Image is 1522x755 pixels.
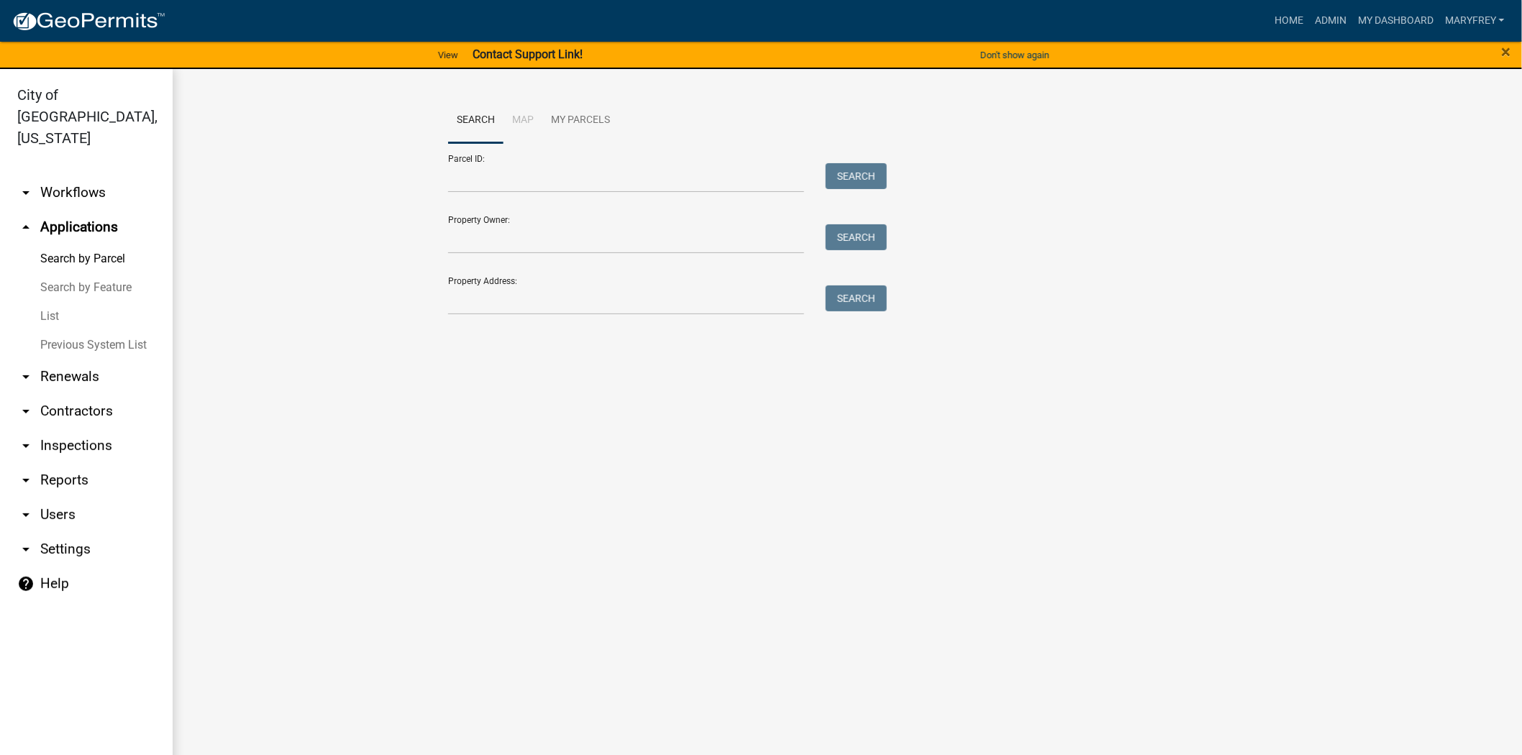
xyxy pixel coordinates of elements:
[17,472,35,489] i: arrow_drop_down
[1309,7,1352,35] a: Admin
[975,43,1055,67] button: Don't show again
[826,163,887,189] button: Search
[1439,7,1510,35] a: MaryFrey
[17,575,35,592] i: help
[473,47,583,61] strong: Contact Support Link!
[17,184,35,201] i: arrow_drop_down
[826,224,887,250] button: Search
[1352,7,1439,35] a: My Dashboard
[1269,7,1309,35] a: Home
[17,368,35,385] i: arrow_drop_down
[17,403,35,420] i: arrow_drop_down
[448,98,503,144] a: Search
[826,285,887,311] button: Search
[542,98,619,144] a: My Parcels
[17,437,35,454] i: arrow_drop_down
[17,506,35,523] i: arrow_drop_down
[17,219,35,236] i: arrow_drop_up
[1502,42,1511,62] span: ×
[432,43,464,67] a: View
[17,541,35,558] i: arrow_drop_down
[1502,43,1511,60] button: Close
